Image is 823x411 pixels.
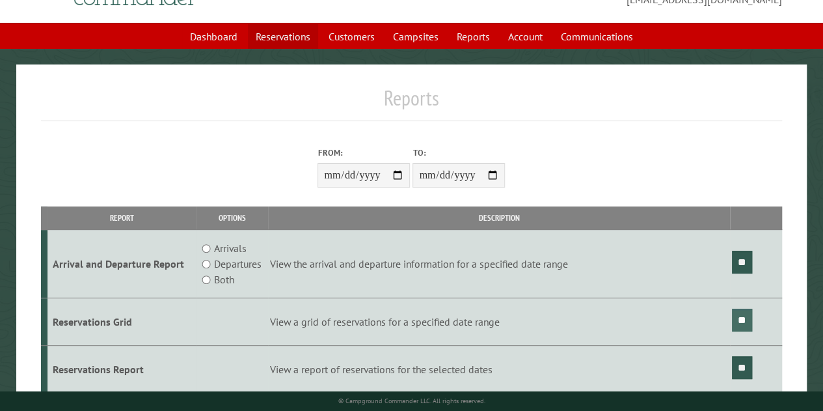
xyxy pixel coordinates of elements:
[214,272,234,287] label: Both
[268,206,730,229] th: Description
[268,230,730,298] td: View the arrival and departure information for a specified date range
[268,298,730,346] td: View a grid of reservations for a specified date range
[317,147,410,159] label: From:
[214,240,247,256] label: Arrivals
[553,24,641,49] a: Communications
[412,147,505,159] label: To:
[47,206,196,229] th: Report
[47,345,196,393] td: Reservations Report
[196,206,268,229] th: Options
[321,24,383,49] a: Customers
[41,85,782,121] h1: Reports
[268,345,730,393] td: View a report of reservations for the selected dates
[248,24,318,49] a: Reservations
[500,24,550,49] a: Account
[385,24,446,49] a: Campsites
[214,256,262,272] label: Departures
[47,230,196,298] td: Arrival and Departure Report
[47,298,196,346] td: Reservations Grid
[338,397,485,405] small: © Campground Commander LLC. All rights reserved.
[182,24,245,49] a: Dashboard
[449,24,498,49] a: Reports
